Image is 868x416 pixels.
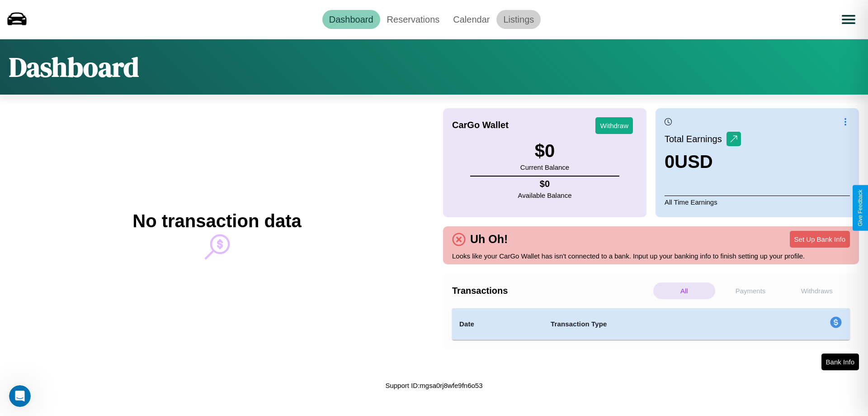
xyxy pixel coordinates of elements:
h4: CarGo Wallet [452,120,509,130]
p: All [653,282,715,299]
button: Open menu [836,7,861,32]
h4: Uh Oh! [466,233,512,246]
h3: 0 USD [665,152,741,172]
button: Bank Info [821,354,859,370]
h1: Dashboard [9,48,139,86]
p: Payments [720,282,782,299]
div: Give Feedback [857,190,863,226]
a: Calendar [446,10,496,29]
button: Withdraw [595,117,633,134]
h4: Date [459,319,536,330]
p: Total Earnings [665,131,726,147]
a: Reservations [380,10,447,29]
h4: Transactions [452,286,651,296]
iframe: Intercom live chat [9,385,31,407]
table: simple table [452,308,850,340]
a: Dashboard [322,10,380,29]
h4: Transaction Type [551,319,756,330]
p: Looks like your CarGo Wallet has isn't connected to a bank. Input up your banking info to finish ... [452,250,850,262]
p: Available Balance [518,189,572,201]
h3: $ 0 [520,141,569,161]
h4: $ 0 [518,179,572,189]
p: Withdraws [786,282,848,299]
p: Support ID: mgsa0rj8wfe9fn6o53 [385,379,482,392]
p: All Time Earnings [665,196,850,208]
a: Listings [496,10,541,29]
h2: No transaction data [132,211,301,231]
button: Set Up Bank Info [790,231,850,248]
p: Current Balance [520,161,569,173]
